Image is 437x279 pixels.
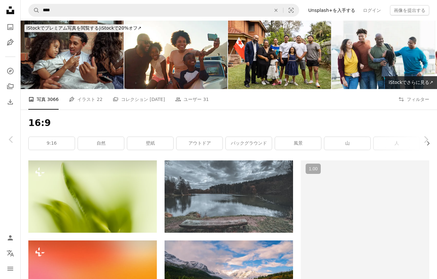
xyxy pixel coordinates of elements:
[124,21,227,89] img: Family Posing For Selfie Next To Car Packed For Road Trip
[304,5,359,15] a: Unsplash+を入手する
[203,96,209,103] span: 31
[275,137,321,150] a: 風景
[4,95,17,108] a: ダウンロード履歴
[332,21,435,89] img: 街のウォーターフロントを歩く家族
[28,4,299,17] form: サイト内でビジュアルを探す
[28,117,429,129] h1: 16:9
[165,194,293,199] a: 昼間の曇り空の下、緑の木々に囲まれた湖
[4,21,17,33] a: 写真
[4,36,17,49] a: イラスト
[390,5,429,15] button: 画像を提出する
[69,89,102,110] a: イラスト 22
[176,137,223,150] a: アウトドア
[228,21,331,89] img: Portrait of large Pacific Islander family standing in the back yard of their house
[26,25,100,31] span: iStockでプレミアム写真を閲覧する |
[398,89,429,110] button: フィルター
[4,231,17,244] a: ログイン / 登録する
[414,109,437,170] a: 次へ
[78,137,124,150] a: 自然
[28,273,157,279] a: オレンジとピンクの背景のぼやけた画像
[4,247,17,260] button: 言語
[269,4,283,16] button: 全てクリア
[28,160,157,232] img: 背景がぼやけた緑の植物の接写
[283,4,299,16] button: ビジュアル検索
[29,137,75,150] a: 9:16
[359,5,385,15] a: ログイン
[127,137,173,150] a: 壁紙
[28,194,157,199] a: 背景がぼやけた緑の植物の接写
[26,25,141,31] span: iStockで20%オフ ↗
[4,80,17,93] a: コレクション
[324,137,370,150] a: 山
[226,137,272,150] a: バックグラウンド
[21,21,124,89] img: 太平洋諸島民の兄が姉妹と一緒に裏庭のソファに座っている
[165,160,293,232] img: 昼間の曇り空の下、緑の木々に囲まれた湖
[113,89,165,110] a: コレクション [DATE]
[389,80,433,85] span: iStockでさらに見る ↗
[175,89,209,110] a: ユーザー 31
[4,65,17,77] a: 探す
[150,96,165,103] span: [DATE]
[4,262,17,275] button: メニュー
[374,137,420,150] a: 人
[29,4,40,16] button: Unsplashで検索する
[21,21,147,36] a: iStockでプレミアム写真を閲覧する|iStockで20%オフ↗
[97,96,103,103] span: 22
[385,76,437,89] a: iStockでさらに見る↗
